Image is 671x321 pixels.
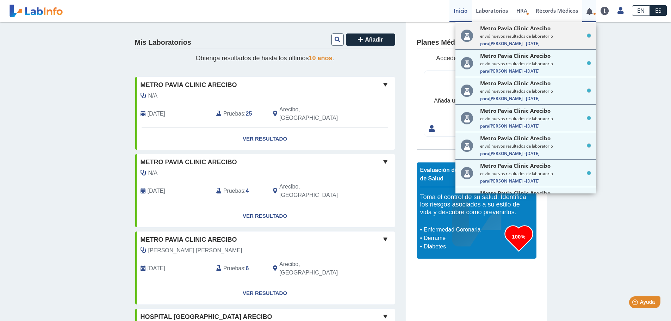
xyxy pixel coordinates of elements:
li: Diabetes [422,242,505,251]
span: [PERSON_NAME] – [480,123,591,129]
span: Pruebas [223,264,244,273]
a: Ver Resultado [135,282,395,304]
span: [DATE] [526,150,540,156]
span: Para [480,95,489,101]
small: envió nuevos resultados de laboratorio [480,61,591,66]
span: Arecibo, PR [279,183,357,199]
a: ES [650,5,667,16]
a: Ver Resultado [135,128,395,150]
b: 6 [246,265,249,271]
span: Metro Pavia Clinic Arecibo [480,25,551,32]
span: N/A [148,169,158,177]
div: : [211,183,268,199]
span: 2024-10-23 [148,110,165,118]
span: Arecibo, PR [279,105,357,122]
li: Enfermedad Coronaria [422,226,505,234]
span: Metro Pavia Clinic Arecibo [141,80,237,90]
span: 10 años [309,55,333,62]
b: 4 [246,188,249,194]
span: [DATE] [526,123,540,129]
b: 25 [246,111,252,117]
span: Pruebas [223,187,244,195]
span: Accede y maneja sus planes [436,55,517,62]
button: Añadir [346,33,395,46]
span: Para [480,41,489,47]
span: Metro Pavia Clinic Arecibo [480,52,551,59]
span: Metro Pavia Clinic Arecibo [480,135,551,142]
small: envió nuevos resultados de laboratorio [480,33,591,39]
iframe: Help widget launcher [608,294,663,313]
h5: Toma el control de su salud. Identifica los riesgos asociados a su estilo de vida y descubre cómo... [420,193,533,216]
span: [PERSON_NAME] – [480,95,591,101]
span: Metro Pavia Clinic Arecibo [141,158,237,167]
small: envió nuevos resultados de laboratorio [480,143,591,149]
span: Arias Berrios, Rafael [148,246,242,255]
span: Metro Pavia Clinic Arecibo [480,190,551,197]
span: Metro Pavia Clinic Arecibo [141,235,237,245]
span: Metro Pavia Clinic Arecibo [480,162,551,169]
span: [DATE] [526,178,540,184]
span: 2024-04-24 [148,264,165,273]
small: envió nuevos resultados de laboratorio [480,171,591,176]
div: : [211,105,268,122]
span: Arecibo, PR [279,260,357,277]
span: Metro Pavia Clinic Arecibo [480,80,551,87]
span: Para [480,123,489,129]
a: EN [632,5,650,16]
span: Metro Pavia Clinic Arecibo [480,107,551,114]
span: 2024-05-31 [148,187,165,195]
span: Pruebas [223,110,244,118]
div: Añada una tarjeta para comenzar. [434,97,518,105]
small: envió nuevos resultados de laboratorio [480,88,591,94]
span: Obtenga resultados de hasta los últimos . [195,55,334,62]
h3: 100% [505,232,533,241]
span: N/A [148,92,158,100]
span: [DATE] [526,41,540,47]
div: : [211,260,268,277]
span: Añadir [365,37,383,43]
small: envió nuevos resultados de laboratorio [480,116,591,121]
span: Para [480,150,489,156]
span: Evaluación de Riesgos de Salud [420,167,481,181]
li: Derrame [422,234,505,242]
h4: Mis Laboratorios [135,38,191,47]
span: [PERSON_NAME] – [480,178,591,184]
span: [DATE] [526,95,540,101]
span: HRA [516,7,527,14]
span: [PERSON_NAME] – [480,41,591,47]
span: [DATE] [526,68,540,74]
span: Para [480,178,489,184]
h4: Planes Médicos [417,38,469,47]
span: Para [480,68,489,74]
a: Ver Resultado [135,205,395,227]
span: [PERSON_NAME] – [480,150,591,156]
span: [PERSON_NAME] – [480,68,591,74]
